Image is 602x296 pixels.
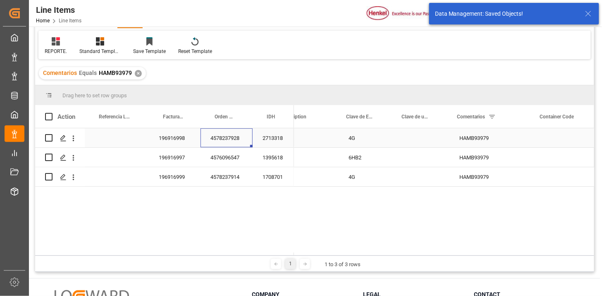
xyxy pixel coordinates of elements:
div: 196916998 [149,128,201,147]
span: IDH Sat Description [263,114,306,120]
span: Container Code [540,114,574,120]
div: Action [57,113,75,120]
div: HAMB93979 [449,148,532,167]
span: Clave de unidad [401,114,430,120]
div: Data Management: Saved Objects! [435,10,577,18]
div: 1 to 3 of 3 rows [325,260,361,269]
span: Orden de Compra [215,114,235,120]
div: 4578237914 [201,167,253,186]
div: Standard Templates [79,48,121,55]
div: 1708701 [253,167,294,186]
div: 196916999 [149,167,201,186]
div: 196916997 [149,148,201,167]
div: ✕ [135,70,142,77]
span: HAMB93979 [99,70,132,76]
div: 1 [285,259,296,269]
span: Clave de Embalaje [346,114,374,120]
a: Home [36,18,50,24]
span: Referencia Leschaco (impo) [99,114,131,120]
div: Save Template [133,48,166,55]
div: HAMB93979 [449,167,532,186]
div: REPORTE. [45,48,67,55]
div: Line Items [36,4,81,16]
div: 4G [339,128,394,147]
div: Reset Template [178,48,212,55]
span: Equals [79,70,97,76]
div: Press SPACE to select this row. [35,128,294,148]
img: Henkel%20logo.jpg_1689854090.jpg [367,6,436,21]
div: Press SPACE to select this row. [35,148,294,167]
div: 2713318 [253,128,294,147]
div: 4G [339,167,394,186]
div: Press SPACE to select this row. [35,167,294,187]
div: HAMB93979 [449,128,532,147]
span: Comentarios [457,114,485,120]
div: 6HB2 [339,148,394,167]
span: IDH [267,114,275,120]
div: 4576096547 [201,148,253,167]
span: Factura Comercial [163,114,183,120]
div: 4578237928 [201,128,253,147]
span: Drag here to set row groups [62,92,127,99]
span: Comentarios [43,70,77,76]
div: 1395618 [253,148,294,167]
